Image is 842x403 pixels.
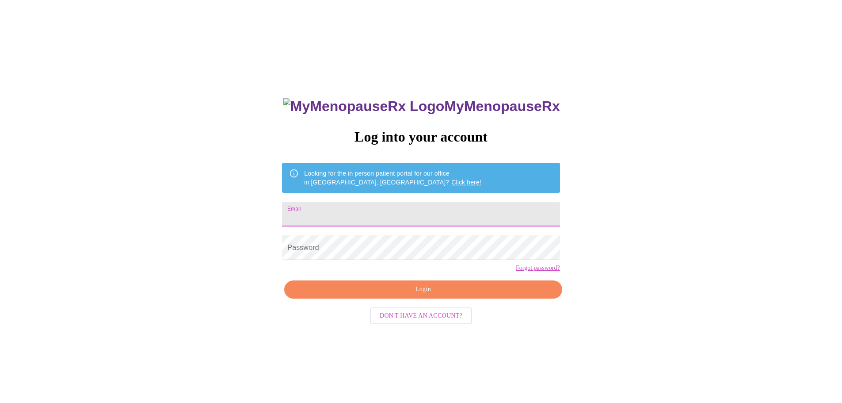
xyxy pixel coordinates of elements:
[282,129,560,145] h3: Log into your account
[283,98,444,115] img: MyMenopauseRx Logo
[368,311,474,319] a: Don't have an account?
[283,98,560,115] h3: MyMenopauseRx
[516,265,560,272] a: Forgot password?
[380,311,462,322] span: Don't have an account?
[294,284,552,295] span: Login
[304,165,481,190] div: Looking for the in person patient portal for our office in [GEOGRAPHIC_DATA], [GEOGRAPHIC_DATA]?
[370,307,472,325] button: Don't have an account?
[451,179,481,186] a: Click here!
[284,280,562,299] button: Login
